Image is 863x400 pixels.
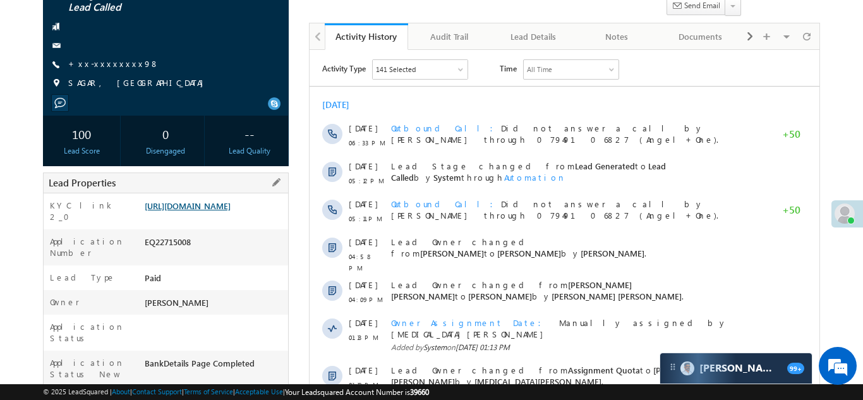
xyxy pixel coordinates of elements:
a: +xx-xxxxxxxx98 [68,58,159,69]
a: Lead Details [492,23,576,50]
span: [DATE] [39,229,68,241]
span: Lead Owner changed from to by through . [81,377,345,399]
span: [DATE] [39,111,68,122]
a: Contact Support [132,387,182,396]
span: Outbound Call [81,148,191,159]
span: Owner Assignment Date [81,267,239,278]
span: System [125,388,153,399]
span: Did not answer a call by [PERSON_NAME] through 07949106827 (Angel+One). [81,73,409,95]
span: 05:11 PM [39,163,77,174]
span: Lead Owner changed from to by . [81,229,374,252]
span: Automation [195,122,256,133]
span: 06:33 PM [39,87,77,99]
a: Terms of Service [184,387,233,396]
div: Sales Activity,Email Bounced,Email Link Clicked,Email Marked Spam,Email Opened & 136 more.. [63,10,158,29]
span: Assignment Quota [258,315,330,325]
div: All Time [217,14,243,25]
span: [DATE] [39,315,68,326]
div: 141 Selected [66,14,106,25]
span: Your Leadsquared Account Number is [285,387,429,397]
span: [MEDICAL_DATA][PERSON_NAME] [165,326,292,337]
a: About [112,387,130,396]
div: Disengaged [130,145,201,157]
span: [DATE] 01:13 PM [146,293,200,302]
span: System [114,293,137,302]
label: Application Number [50,236,132,258]
span: 99+ [787,363,804,374]
div: Lead Details [502,29,564,44]
span: Lead Generated [265,111,325,121]
img: d_60004797649_company_0_60004797649 [21,66,53,83]
span: Activity Type [13,9,56,28]
span: Added by on [81,292,454,303]
span: [DATE] [39,267,68,279]
span: [DATE] [39,377,68,388]
div: BankDetails Page Completed [142,357,288,375]
span: +50 [473,78,491,94]
span: 04:58 PM [39,201,77,224]
div: carter-dragCarter[PERSON_NAME]99+ [660,353,812,384]
div: Audit Trail [418,29,480,44]
div: Activity History [334,30,399,42]
span: [PERSON_NAME] [159,241,222,252]
div: Chat with us now [66,66,212,83]
em: Start Chat [172,310,229,327]
span: 04:09 PM [39,244,77,255]
span: [PERSON_NAME] [PERSON_NAME] [81,315,407,337]
label: Application Status [50,321,132,344]
a: Activity History [325,23,408,50]
span: Lead Stage changed from to by through [81,111,356,133]
a: Acceptable Use [235,387,283,396]
label: Application Status New [50,357,132,380]
span: 05:12 PM [39,125,77,136]
div: Lead Score [46,145,117,157]
div: Notes [586,29,648,44]
a: [URL][DOMAIN_NAME] [145,200,231,211]
div: [DATE] [13,353,54,365]
span: [DATE] [39,148,68,160]
span: Manually assigned by [MEDICAL_DATA][PERSON_NAME] [81,267,418,289]
span: [PERSON_NAME] [271,198,335,209]
span: 01:12 PM [39,329,77,341]
span: © 2025 LeadSquared | | | | | [43,386,429,398]
span: [DATE] [39,186,68,198]
span: 39660 [410,387,429,397]
span: [PERSON_NAME] [188,198,251,209]
a: Documents [659,23,742,50]
span: Outbound Call [81,73,191,83]
span: [PERSON_NAME] [145,297,208,308]
span: [PERSON_NAME] [PERSON_NAME] [81,229,322,252]
textarea: Type your message and hit 'Enter' [16,117,231,300]
span: System [124,122,152,133]
span: Lead Called [81,111,356,133]
a: Audit Trail [408,23,492,50]
div: [DATE] [13,49,54,61]
div: Paid [142,272,288,289]
div: 0 [130,122,201,145]
span: Time [190,9,207,28]
span: Lead Properties [49,176,116,189]
span: Lead Called [68,1,220,14]
div: Minimize live chat window [207,6,238,37]
span: Automation [196,388,258,399]
a: Notes [576,23,659,50]
span: Lead Owner changed from to by . [81,186,337,209]
div: Lead Quality [214,145,285,157]
span: System [258,377,286,387]
div: 100 [46,122,117,145]
span: [PERSON_NAME] [PERSON_NAME] [242,241,372,252]
div: -- [214,122,285,145]
span: +50 [473,154,491,169]
label: KYC link 2_0 [50,200,132,222]
span: Lead Owner changed from to by . [81,315,407,337]
label: Owner [50,296,80,308]
span: 01:13 PM [39,282,77,293]
span: [PERSON_NAME] [111,198,174,209]
span: Did not answer a call by [PERSON_NAME] through 07949106827 (Angel+One). [81,148,409,171]
span: SAGAR, [GEOGRAPHIC_DATA] [68,77,210,90]
label: Lead Type [50,272,116,283]
div: Documents [669,29,731,44]
div: EQ22715008 [142,236,288,253]
span: [DATE] [39,73,68,84]
img: carter-drag [668,362,678,372]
